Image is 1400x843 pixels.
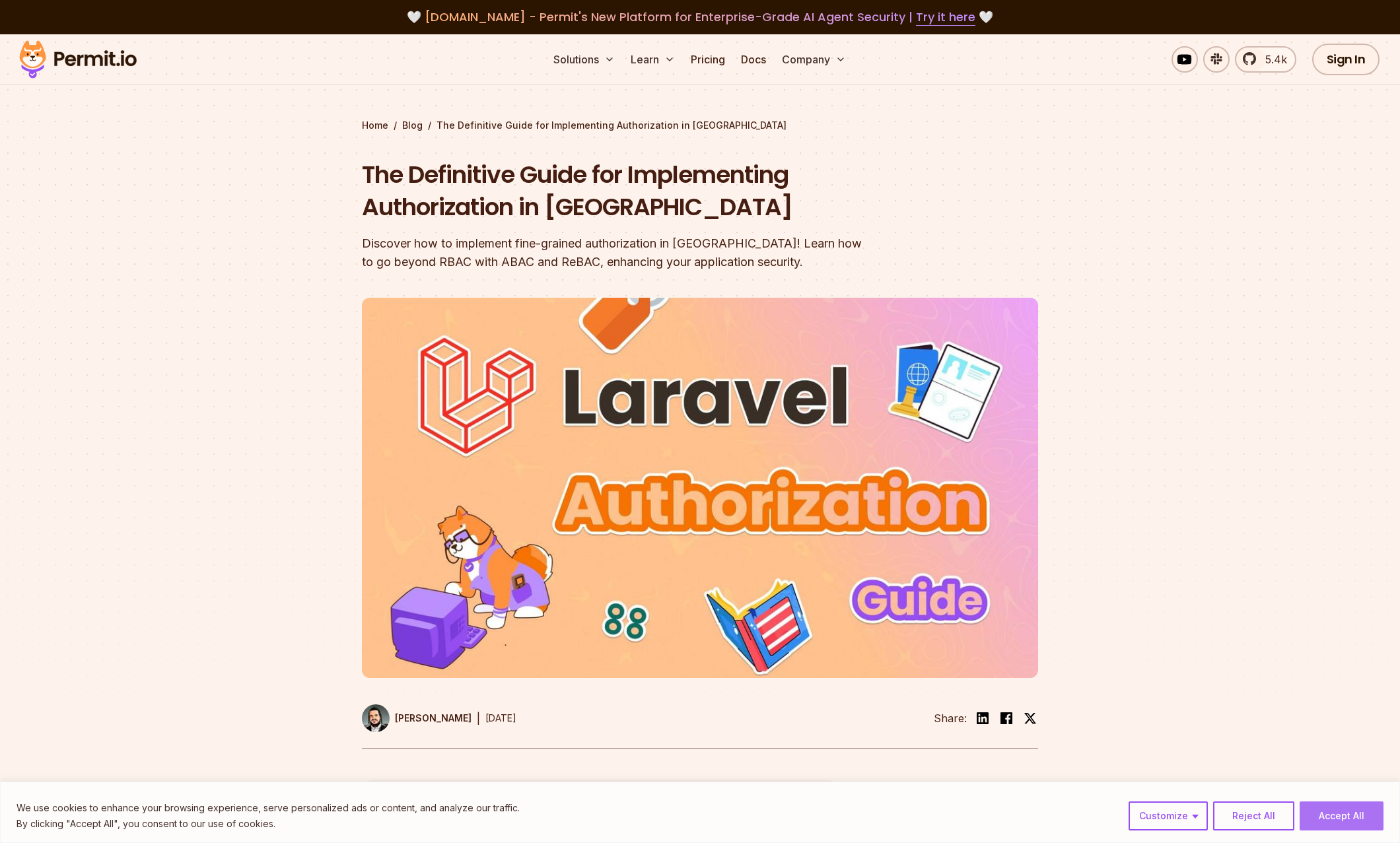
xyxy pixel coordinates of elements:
a: [PERSON_NAME] [362,704,472,732]
a: 5.4k [1235,46,1296,73]
span: 5.4k [1257,51,1287,67]
button: Customize [1129,801,1208,830]
button: Reject All [1213,801,1294,830]
h2: Related Tags [860,780,1038,797]
h1: The Definitive Guide for Implementing Authorization in [GEOGRAPHIC_DATA] [362,158,869,224]
p: [PERSON_NAME] [395,712,472,725]
a: Home [362,119,388,132]
img: The Definitive Guide for Implementing Authorization in Laravel [362,298,1038,678]
a: Docs [736,46,771,73]
li: Share: [934,710,967,726]
button: Solutions [548,46,620,73]
img: facebook [998,710,1014,726]
div: 🤍 🤍 [32,8,1368,26]
img: Gabriel L. Manor [362,704,390,732]
time: [DATE] [485,712,516,724]
p: We use cookies to enhance your browsing experience, serve personalized ads or content, and analyz... [17,800,520,816]
img: Permit logo [13,37,143,82]
button: Learn [625,46,680,73]
img: twitter [1024,712,1037,725]
button: Company [777,46,851,73]
p: By clicking "Accept All", you consent to our use of cookies. [17,816,520,832]
a: Try it here [916,9,975,26]
a: Blog [402,119,423,132]
span: [DOMAIN_NAME] - Permit's New Platform for Enterprise-Grade AI Agent Security | [425,9,975,25]
div: Discover how to implement fine-grained authorization in [GEOGRAPHIC_DATA]! Learn how to go beyond... [362,234,869,271]
img: linkedin [975,710,991,726]
a: Pricing [685,46,730,73]
div: | [477,710,480,726]
button: Accept All [1300,801,1383,830]
button: Table of Contents [362,780,839,825]
a: Sign In [1312,44,1380,75]
div: / / [362,119,1038,132]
